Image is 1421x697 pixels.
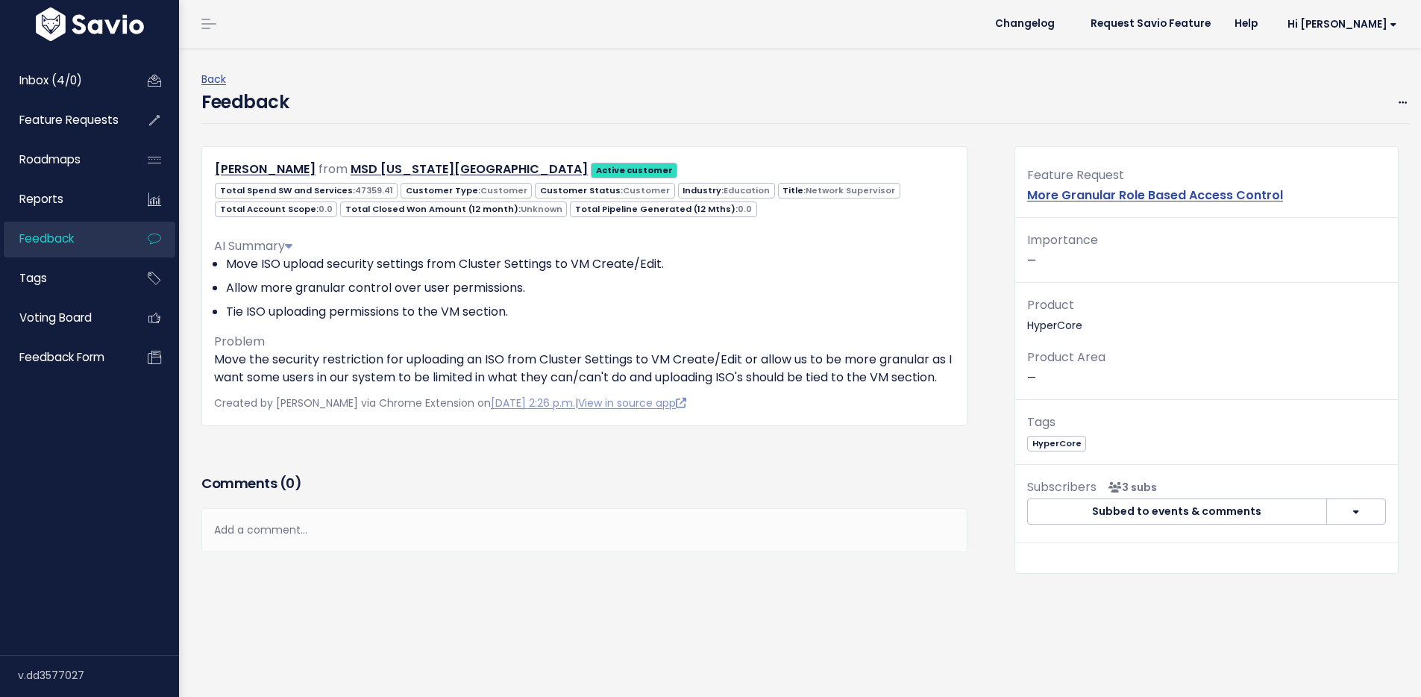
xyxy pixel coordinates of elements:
[4,182,124,216] a: Reports
[1027,348,1105,366] span: Product Area
[201,72,226,87] a: Back
[1270,13,1409,36] a: Hi [PERSON_NAME]
[32,7,148,41] img: logo-white.9d6f32f41409.svg
[1027,166,1124,184] span: Feature Request
[355,184,393,196] span: 47359.41
[19,72,82,88] span: Inbox (4/0)
[521,203,562,215] span: Unknown
[1027,413,1055,431] span: Tags
[4,340,124,375] a: Feedback form
[4,63,124,98] a: Inbox (4/0)
[1027,498,1327,525] button: Subbed to events & comments
[19,151,81,167] span: Roadmaps
[286,474,295,493] span: 0
[351,160,588,178] a: MSD [US_STATE][GEOGRAPHIC_DATA]
[738,203,752,215] span: 0.0
[570,201,756,217] span: Total Pipeline Generated (12 Mths):
[1027,231,1098,249] span: Importance
[1027,230,1386,270] p: —
[226,255,955,273] li: Move ISO upload security settings from Cluster Settings to VM Create/Edit.
[1079,13,1223,35] a: Request Savio Feature
[1027,436,1086,451] span: HyperCore
[535,183,674,199] span: Customer Status:
[226,279,955,297] li: Allow more granular control over user permissions.
[4,222,124,256] a: Feedback
[995,19,1055,29] span: Changelog
[678,183,775,199] span: Industry:
[1027,435,1086,450] a: HyperCore
[226,303,955,321] li: Tie ISO uploading permissions to the VM section.
[578,396,686,410] a: View in source app
[1223,13,1270,35] a: Help
[214,333,265,350] span: Problem
[214,396,686,410] span: Created by [PERSON_NAME] via Chrome Extension on |
[19,270,47,286] span: Tags
[1027,295,1386,335] p: HyperCore
[596,164,673,176] strong: Active customer
[480,184,527,196] span: Customer
[214,351,955,387] p: Move the security restriction for uploading an ISO from Cluster Settings to VM Create/Edit or all...
[1287,19,1397,30] span: Hi [PERSON_NAME]
[214,237,292,254] span: AI Summary
[19,231,74,246] span: Feedback
[1102,480,1157,495] span: <p><strong>Subscribers</strong><br><br> - Kyle Mellander<br> - Danielle Herbert<br> - Tim Laplant...
[1027,347,1386,387] p: —
[319,160,348,178] span: from
[4,103,124,137] a: Feature Requests
[1027,187,1283,204] a: More Granular Role Based Access Control
[623,184,670,196] span: Customer
[215,201,337,217] span: Total Account Scope:
[215,183,398,199] span: Total Spend SW and Services:
[19,112,119,128] span: Feature Requests
[1027,296,1074,313] span: Product
[778,183,900,199] span: Title:
[4,301,124,335] a: Voting Board
[18,656,179,695] div: v.dd3577027
[319,203,333,215] span: 0.0
[201,508,967,552] div: Add a comment...
[215,160,316,178] a: [PERSON_NAME]
[201,89,289,116] h4: Feedback
[4,143,124,177] a: Roadmaps
[19,310,92,325] span: Voting Board
[491,396,575,410] a: [DATE] 2:26 p.m.
[724,184,770,196] span: Education
[1027,478,1097,496] span: Subscribers
[19,191,63,207] span: Reports
[19,349,104,365] span: Feedback form
[806,184,895,196] span: Network Supervisor
[401,183,532,199] span: Customer Type:
[340,201,567,217] span: Total Closed Won Amount (12 month):
[201,473,967,494] h3: Comments ( )
[4,261,124,296] a: Tags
